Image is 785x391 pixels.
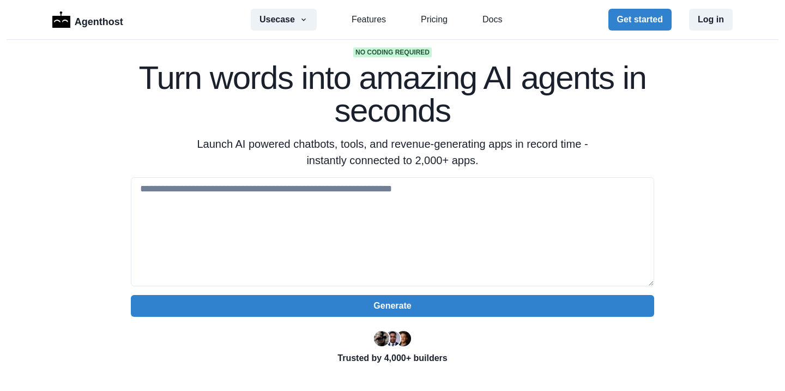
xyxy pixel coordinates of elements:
[183,136,602,169] p: Launch AI powered chatbots, tools, and revenue-generating apps in record time - instantly connect...
[608,9,672,31] button: Get started
[352,13,386,26] a: Features
[689,9,733,31] button: Log in
[131,62,654,127] h1: Turn words into amazing AI agents in seconds
[374,331,389,346] img: Ryan Florence
[75,10,123,29] p: Agenthost
[385,331,400,346] img: Segun Adebayo
[353,47,432,57] span: No coding required
[131,352,654,365] p: Trusted by 4,000+ builders
[52,10,123,29] a: LogoAgenthost
[251,9,317,31] button: Usecase
[482,13,502,26] a: Docs
[421,13,448,26] a: Pricing
[52,11,70,28] img: Logo
[396,331,411,346] img: Kent Dodds
[131,295,654,317] button: Generate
